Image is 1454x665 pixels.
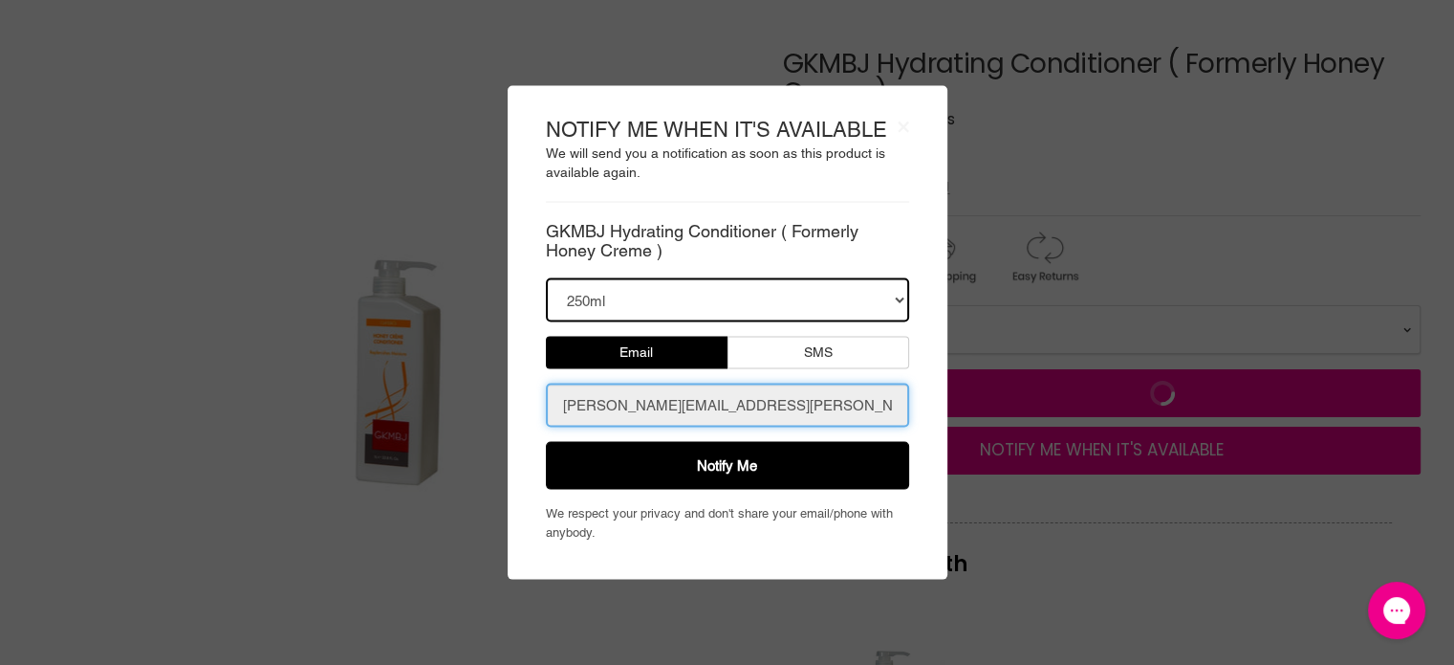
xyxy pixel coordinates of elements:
[1358,575,1435,646] iframe: Gorgias live chat messenger
[546,144,909,182] p: We will send you a notification as soon as this product is available again.
[546,221,909,259] h4: GKMBJ Hydrating Conditioner ( Formerly Honey Creme )
[898,114,909,134] button: ×
[546,114,909,144] h3: NOTIFY ME WHEN IT'S AVAILABLE
[546,337,727,369] button: Email
[546,384,909,428] input: Email address
[546,504,909,542] p: We respect your privacy and don't share your email/phone with anybody.
[727,337,909,369] button: SMS
[546,442,909,490] button: Notify Me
